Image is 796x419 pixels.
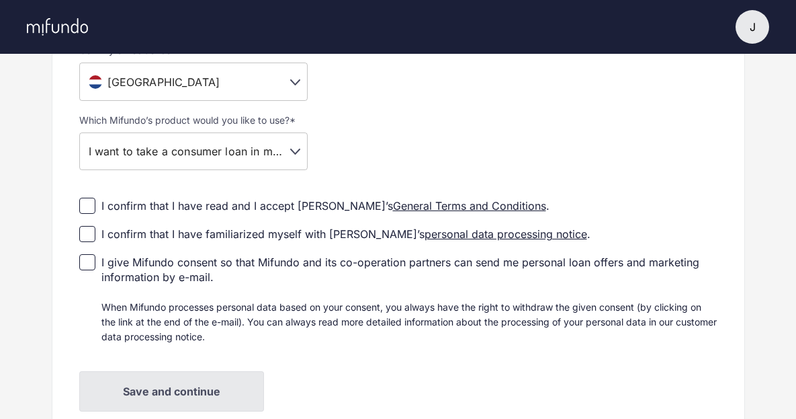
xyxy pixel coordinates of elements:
label: Which Mifundo’s product would you like to use? * [79,114,308,126]
div: I confirm that I have read and I accept [PERSON_NAME]’s . [101,198,549,213]
span: When Mifundo processes personal data based on your consent, you always have the right to withdraw... [101,301,717,342]
div: I give Mifundo consent so that Mifundo and its co-operation partners can send me personal loan of... [101,248,717,350]
button: J [736,10,769,44]
a: personal data processing notice [425,227,587,241]
span: [GEOGRAPHIC_DATA] [107,75,220,89]
div: I confirm that I have familiarized myself with [PERSON_NAME]’s . [101,227,590,241]
div: [GEOGRAPHIC_DATA] [79,63,308,101]
a: General Terms and Conditions [393,199,546,213]
div: I want to take a consumer loan in my new country [79,132,308,170]
span: Before choosing an option you have to agree with terms of service [79,371,264,412]
img: nl.svg [86,73,105,91]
